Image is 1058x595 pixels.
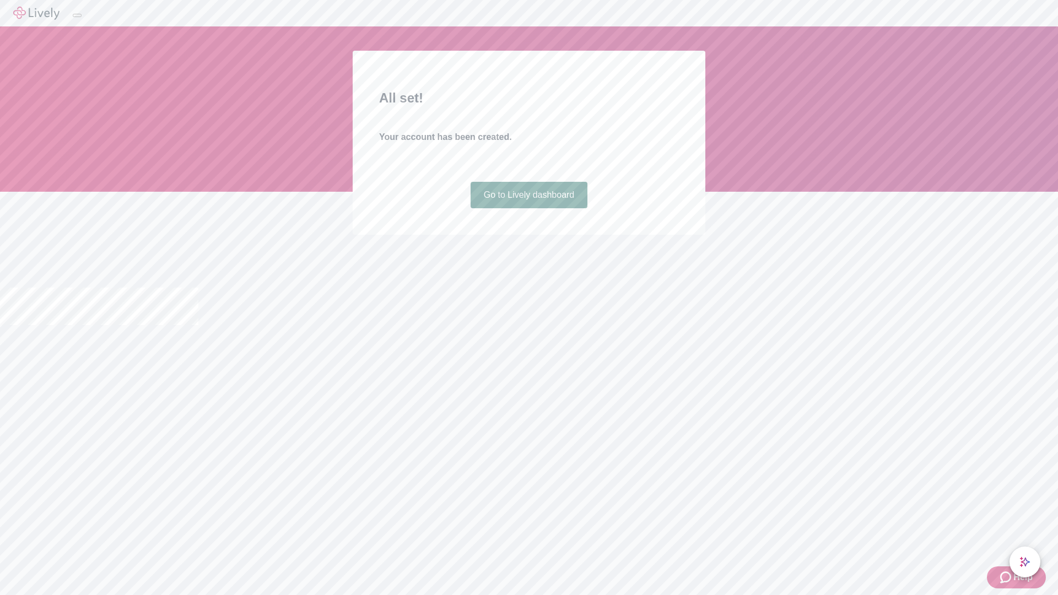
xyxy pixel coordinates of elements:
[987,566,1046,588] button: Zendesk support iconHelp
[471,182,588,208] a: Go to Lively dashboard
[379,131,679,144] h4: Your account has been created.
[1019,556,1030,567] svg: Lively AI Assistant
[379,88,679,108] h2: All set!
[1010,547,1040,577] button: chat
[13,7,60,20] img: Lively
[1000,571,1013,584] svg: Zendesk support icon
[1013,571,1033,584] span: Help
[73,14,82,17] button: Log out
